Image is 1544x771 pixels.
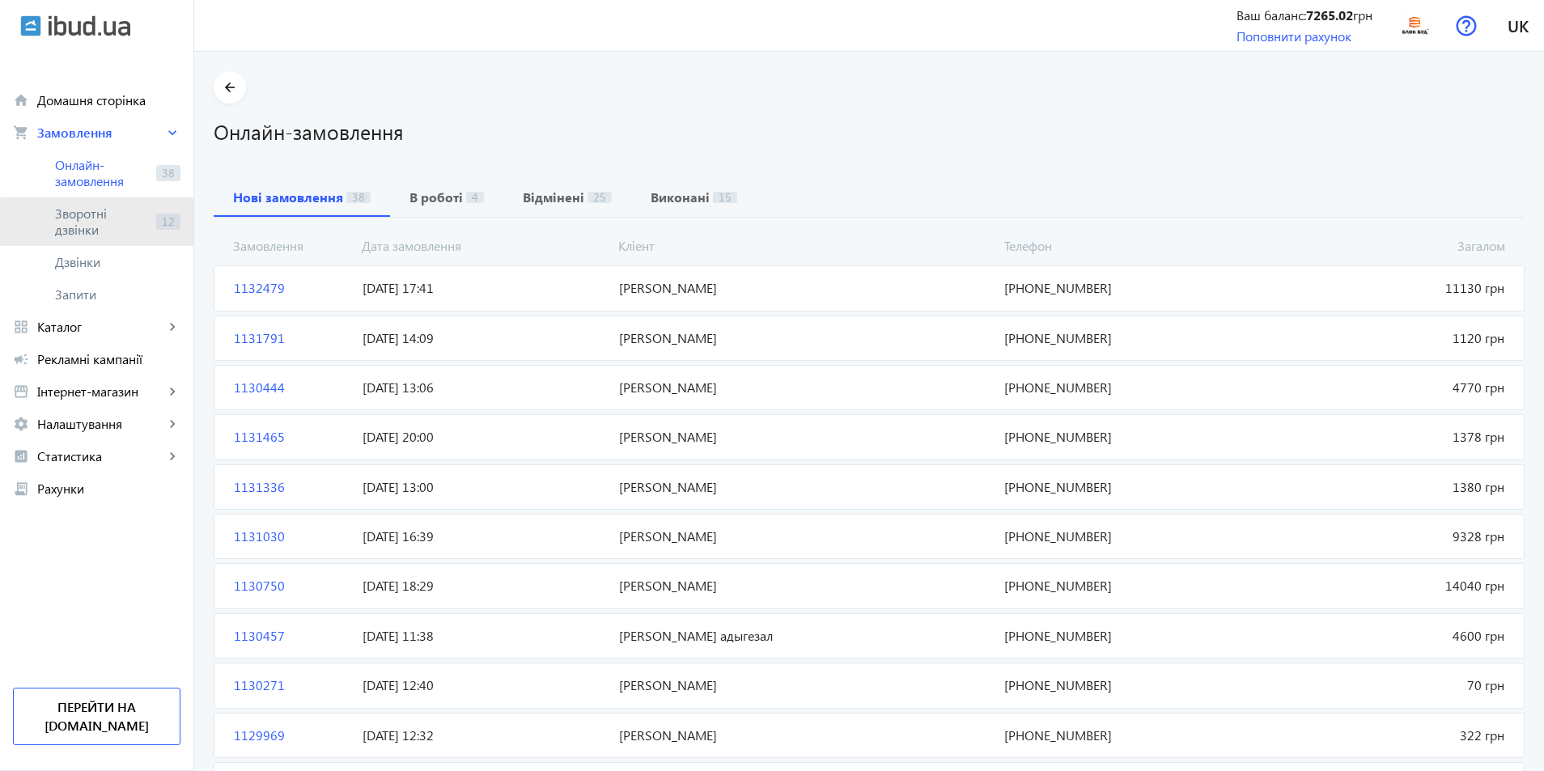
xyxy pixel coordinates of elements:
mat-icon: storefront [13,383,29,400]
h1: Онлайн-замовлення [214,117,1525,146]
mat-icon: receipt_long [13,481,29,497]
span: 1129969 [227,727,356,744]
span: 1130750 [227,577,356,595]
span: 11130 грн [1254,279,1511,297]
span: Інтернет-магазин [37,383,164,400]
span: Зворотні дзвінки [55,205,150,238]
span: uk [1508,15,1529,36]
span: Телефон [998,237,1255,255]
span: [DATE] 14:09 [356,329,613,347]
span: [PERSON_NAME] [613,527,998,545]
span: 38 [156,165,180,181]
span: Статистика [37,448,164,464]
span: [PHONE_NUMBER] [998,379,1254,396]
span: [DATE] 20:00 [356,428,613,446]
img: 2811861bcb130bdfa47071056017340-128db68feb.png [1397,7,1433,44]
span: 12 [156,214,180,230]
span: 4600 грн [1254,627,1511,645]
span: [DATE] 17:41 [356,279,613,297]
span: Домашня сторінка [37,92,180,108]
span: 4770 грн [1254,379,1511,396]
mat-icon: keyboard_arrow_right [164,125,180,141]
span: Онлайн-замовлення [55,157,150,189]
span: [PERSON_NAME] [613,329,998,347]
span: 1132479 [227,279,356,297]
span: 1130271 [227,676,356,694]
mat-icon: settings [13,416,29,432]
span: [PERSON_NAME] [613,478,998,496]
span: 1131791 [227,329,356,347]
mat-icon: keyboard_arrow_right [164,416,180,432]
span: Рахунки [37,481,180,497]
span: 1130444 [227,379,356,396]
span: 14040 грн [1254,577,1511,595]
span: [DATE] 16:39 [356,527,613,545]
span: [DATE] 13:00 [356,478,613,496]
span: Загалом [1254,237,1512,255]
b: 7265.02 [1306,6,1353,23]
span: [PERSON_NAME] адыгезал [613,627,998,645]
span: [DATE] 11:38 [356,627,613,645]
mat-icon: analytics [13,448,29,464]
span: 1131465 [227,428,356,446]
span: [PERSON_NAME] [613,428,998,446]
mat-icon: campaign [13,351,29,367]
span: Запити [55,286,180,303]
span: Рекламні кампанії [37,351,180,367]
mat-icon: home [13,92,29,108]
span: [PHONE_NUMBER] [998,478,1254,496]
img: ibud_text.svg [49,15,130,36]
span: [PHONE_NUMBER] [998,329,1254,347]
span: [PHONE_NUMBER] [998,279,1254,297]
b: В роботі [409,191,463,204]
span: [PERSON_NAME] [613,727,998,744]
mat-icon: keyboard_arrow_right [164,319,180,335]
span: 1120 грн [1254,329,1511,347]
span: [PHONE_NUMBER] [998,627,1254,645]
b: Нові замовлення [233,191,343,204]
img: ibud.svg [20,15,41,36]
span: [DATE] 12:40 [356,676,613,694]
span: 70 грн [1254,676,1511,694]
b: Виконані [651,191,710,204]
span: 38 [346,192,371,203]
span: 1380 грн [1254,478,1511,496]
mat-icon: grid_view [13,319,29,335]
mat-icon: keyboard_arrow_right [164,448,180,464]
a: Поповнити рахунок [1236,28,1351,44]
mat-icon: shopping_cart [13,125,29,141]
span: 1378 грн [1254,428,1511,446]
mat-icon: arrow_back [220,78,240,98]
span: [PERSON_NAME] [613,379,998,396]
span: [PERSON_NAME] [613,676,998,694]
span: 9328 грн [1254,527,1511,545]
mat-icon: keyboard_arrow_right [164,383,180,400]
span: 322 грн [1254,727,1511,744]
span: Дзвінки [55,254,180,270]
span: Каталог [37,319,164,335]
a: Перейти на [DOMAIN_NAME] [13,688,180,745]
span: [PHONE_NUMBER] [998,676,1254,694]
img: help.svg [1456,15,1477,36]
span: Кліент [612,237,997,255]
span: 4 [466,192,484,203]
span: [PHONE_NUMBER] [998,727,1254,744]
span: [DATE] 13:06 [356,379,613,396]
span: [DATE] 18:29 [356,577,613,595]
span: 1130457 [227,627,356,645]
span: [PHONE_NUMBER] [998,527,1254,545]
span: 1131336 [227,478,356,496]
b: Відмінені [523,191,584,204]
span: Дата замовлення [355,237,613,255]
span: [PHONE_NUMBER] [998,577,1254,595]
span: [PERSON_NAME] [613,577,998,595]
span: Замовлення [37,125,164,141]
span: [DATE] 12:32 [356,727,613,744]
span: Замовлення [227,237,355,255]
span: 15 [713,192,737,203]
span: 25 [587,192,612,203]
span: Налаштування [37,416,164,432]
span: [PHONE_NUMBER] [998,428,1254,446]
span: 1131030 [227,527,356,545]
div: Ваш баланс: грн [1236,6,1372,24]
